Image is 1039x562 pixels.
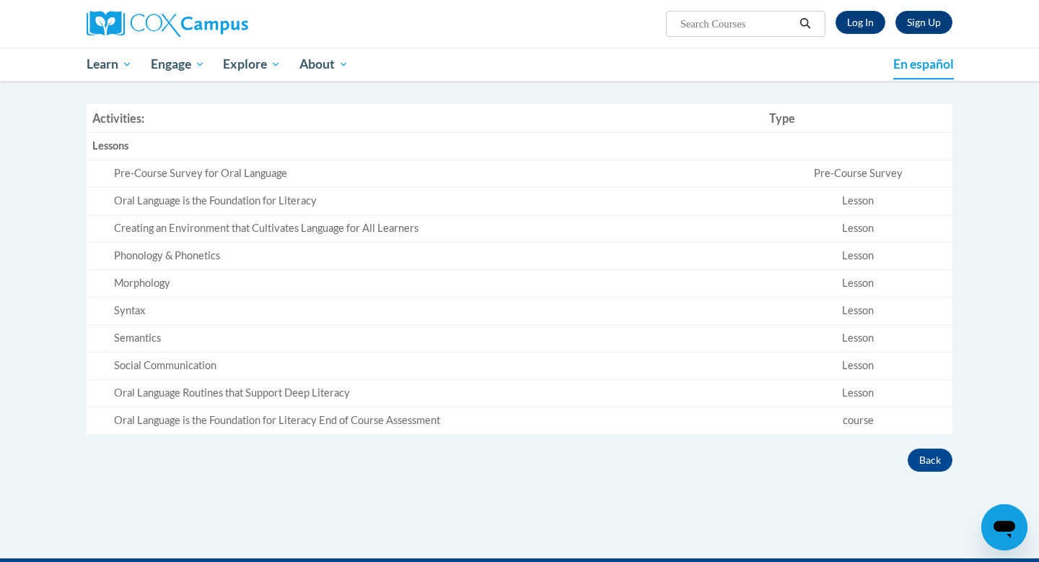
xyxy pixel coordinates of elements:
td: Lesson [763,352,952,379]
span: Engage [151,56,205,73]
div: Creating an Environment that Cultivates Language for All Learners [114,221,758,236]
div: Morphology [114,276,758,291]
div: Main menu [65,48,974,81]
input: Search Courses [679,15,794,33]
span: About [299,56,348,73]
span: En español [893,56,954,72]
td: Pre-Course Survey [763,160,952,188]
a: Log In [836,11,885,34]
iframe: Button to launch messaging window [981,504,1027,550]
div: Oral Language is the Foundation for Literacy [114,194,758,209]
td: Lesson [763,269,952,297]
td: Lesson [763,187,952,215]
a: Explore [214,48,290,81]
div: Social Communication [114,358,758,373]
td: Lesson [763,242,952,269]
td: Lesson [763,215,952,242]
div: Oral Language is the Foundation for Literacy End of Course Assessment [114,413,758,428]
a: En español [884,49,963,79]
div: Semantics [114,331,758,346]
button: Back [908,449,952,472]
div: Phonology & Phonetics [114,248,758,264]
span: Learn [87,56,132,73]
img: Cox Campus [87,11,248,37]
a: About [290,48,358,81]
th: Activities: [87,104,763,133]
td: course [763,407,952,433]
div: Syntax [114,303,758,319]
td: Lesson [763,379,952,407]
th: Type [763,104,952,133]
td: Lesson [763,297,952,324]
div: Pre-Course Survey for Oral Language [114,166,758,181]
a: Engage [141,48,214,81]
div: Oral Language Routines that Support Deep Literacy [114,386,758,401]
div: Lessons [92,139,758,154]
a: Cox Campus [87,11,361,37]
td: Lesson [763,324,952,352]
button: Search [794,15,816,33]
span: Explore [223,56,281,73]
a: Learn [77,48,141,81]
a: Register [895,11,952,34]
